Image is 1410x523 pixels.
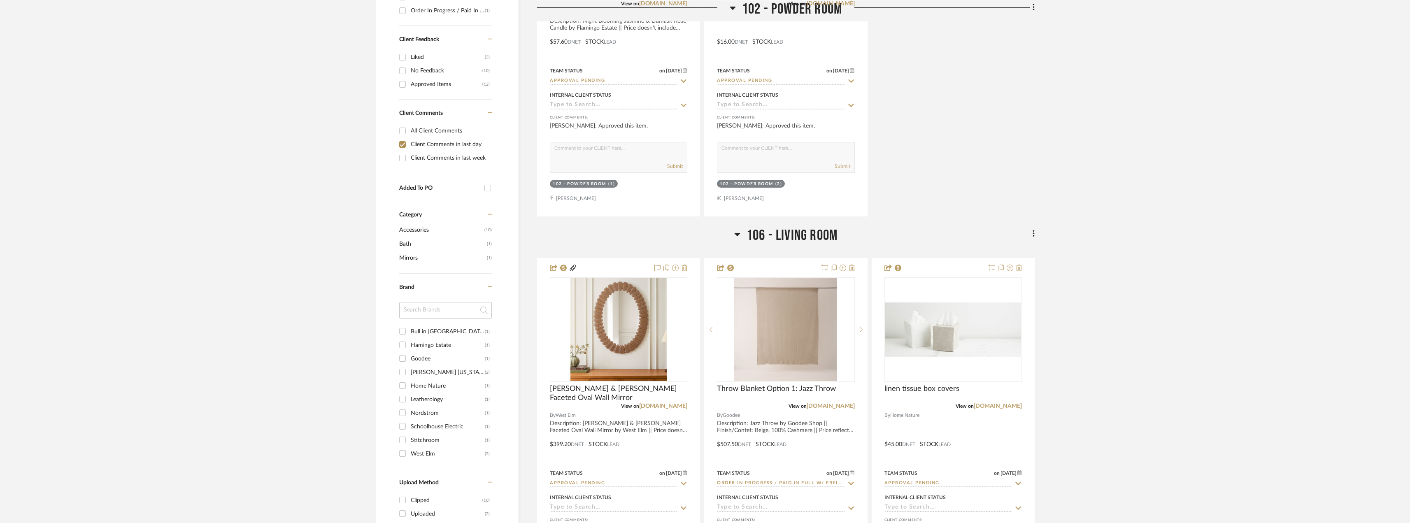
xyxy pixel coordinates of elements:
div: (10) [482,64,490,77]
div: [PERSON_NAME]: Approved this item. [550,122,687,138]
span: on [994,471,1000,476]
div: Team Status [717,67,750,74]
div: Flamingo Estate [411,339,485,352]
div: Internal Client Status [550,494,611,501]
span: By [884,411,890,419]
div: Nordstrom [411,407,485,420]
input: Type to Search… [717,77,845,85]
input: Type to Search… [550,77,677,85]
div: (10) [482,494,490,507]
input: Type to Search… [550,480,677,488]
span: [DATE] [1000,470,1017,476]
span: Mirrors [399,251,485,265]
span: View on [789,404,807,409]
div: Team Status [550,470,583,477]
div: 102 - Powder Room [553,181,606,187]
div: (1) [485,379,490,393]
div: (2) [485,447,490,460]
input: Type to Search… [550,102,677,109]
span: 106 - Living Room [747,227,838,244]
span: Goodee [723,411,740,419]
span: By [550,411,556,419]
input: Type to Search… [717,480,845,488]
div: (1) [485,434,490,447]
span: Home Nature [890,411,919,419]
span: on [659,471,665,476]
div: (1) [485,352,490,365]
span: View on [956,404,974,409]
span: on [826,471,832,476]
span: Bath [399,237,485,251]
span: on [826,68,832,73]
img: Pierce & Ward Faceted Oval Wall Mirror [570,278,667,381]
span: Throw Blanket Option 1: Jazz Throw [717,384,836,393]
div: Home Nature [411,379,485,393]
div: Order In Progress / Paid In Full w/ Freight, No Balance due [411,4,485,17]
input: Type to Search… [717,504,845,512]
div: Client Comments in last day [411,138,490,151]
div: (2) [775,181,782,187]
div: Team Status [717,470,750,477]
div: (1) [485,339,490,352]
div: (1) [608,181,615,187]
input: Type to Search… [717,102,845,109]
div: Team Status [884,470,917,477]
span: [DATE] [665,68,683,74]
span: [DATE] [665,470,683,476]
div: 102 - Powder Room [720,181,773,187]
div: (3) [485,51,490,64]
span: [DATE] [832,68,850,74]
div: Liked [411,51,485,64]
div: Added To PO [399,185,480,192]
span: View on [621,404,639,409]
input: Type to Search… [884,504,1012,512]
span: By [717,411,723,419]
span: West Elm [556,411,576,419]
span: linen tissue box covers [884,384,959,393]
span: on [659,68,665,73]
span: Category [399,212,422,218]
div: Leatherology [411,393,485,406]
div: Team Status [550,67,583,74]
div: (1) [485,420,490,433]
div: Bull in [GEOGRAPHIC_DATA] Shop [411,325,485,338]
div: Internal Client Status [550,91,611,99]
span: Client Comments [399,110,443,116]
a: [DOMAIN_NAME] [807,403,855,409]
div: West Elm [411,447,485,460]
div: Internal Client Status [717,494,778,501]
div: (1) [485,4,490,17]
div: Internal Client Status [884,494,946,501]
div: [PERSON_NAME]: Approved this item. [717,122,854,138]
div: 0 [885,278,1021,381]
span: Upload Method [399,480,439,486]
a: [DOMAIN_NAME] [807,1,855,7]
a: [DOMAIN_NAME] [639,1,687,7]
div: Internal Client Status [717,91,778,99]
span: [PERSON_NAME] & [PERSON_NAME] Faceted Oval Wall Mirror [550,384,687,402]
div: Schoolhouse Electric [411,420,485,433]
div: (1) [485,393,490,406]
span: View on [789,1,807,6]
div: (1) [485,407,490,420]
div: [PERSON_NAME] [US_STATE] [411,366,485,379]
button: Submit [835,163,850,170]
div: (2) [485,366,490,379]
div: (12) [482,78,490,91]
span: (10) [484,223,492,237]
div: Approved Items [411,78,482,91]
div: All Client Comments [411,124,490,137]
div: Stitchroom [411,434,485,447]
span: Accessories [399,223,482,237]
a: [DOMAIN_NAME] [639,403,687,409]
span: View on [621,1,639,6]
input: Type to Search… [884,480,1012,488]
span: Brand [399,284,414,290]
div: Clipped [411,494,482,507]
input: Type to Search… [550,504,677,512]
span: Client Feedback [399,37,439,42]
span: (1) [487,251,492,265]
img: Throw Blanket Option 1: Jazz Throw [734,278,837,381]
div: (1) [485,325,490,338]
div: Client Comments in last week [411,151,490,165]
